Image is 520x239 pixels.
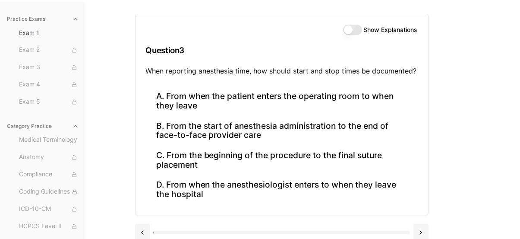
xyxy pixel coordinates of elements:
[3,119,82,133] button: Category Practice
[146,38,418,63] h3: Question 3
[19,170,79,179] span: Compliance
[16,202,82,216] button: ICD-10-CM
[19,80,79,89] span: Exam 4
[146,116,418,145] button: B. From the start of anesthesia administration to the end of face-to-face provider care
[16,168,82,182] button: Compliance
[19,153,79,162] span: Anatomy
[19,63,79,72] span: Exam 3
[19,135,79,145] span: Medical Terminology
[364,27,418,33] label: Show Explanations
[19,204,79,214] span: ICD-10-CM
[16,185,82,199] button: Coding Guidelines
[16,220,82,233] button: HCPCS Level II
[16,95,82,109] button: Exam 5
[16,78,82,92] button: Exam 4
[19,29,79,37] span: Exam 1
[16,150,82,164] button: Anatomy
[16,26,82,40] button: Exam 1
[146,86,418,116] button: A. From when the patient enters the operating room to when they leave
[146,175,418,204] button: D. From when the anesthesiologist enters to when they leave the hospital
[16,133,82,147] button: Medical Terminology
[19,187,79,197] span: Coding Guidelines
[16,43,82,57] button: Exam 2
[16,61,82,74] button: Exam 3
[146,145,418,175] button: C. From the beginning of the procedure to the final suture placement
[146,66,418,76] p: When reporting anesthesia time, how should start and stop times be documented?
[3,12,82,26] button: Practice Exams
[19,222,79,231] span: HCPCS Level II
[19,45,79,55] span: Exam 2
[19,97,79,107] span: Exam 5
